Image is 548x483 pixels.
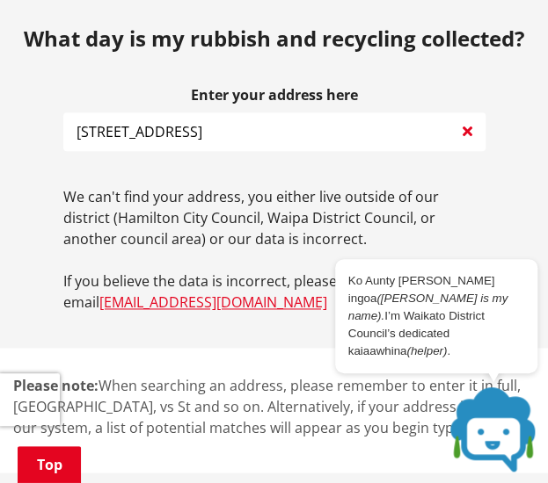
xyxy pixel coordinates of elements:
[63,270,486,313] p: If you believe the data is incorrect, please email
[406,344,447,357] em: (helper)
[63,186,486,249] p: We can't find your address, you either live outside of our district (Hamilton City Council, Waipa...
[13,26,535,52] h2: What day is my rubbish and recycling collected?
[99,292,327,312] a: [EMAIL_ADDRESS][DOMAIN_NAME]
[348,272,524,360] p: Ko Aunty [PERSON_NAME] ingoa I’m Waikato District Council’s dedicated kaiaawhina .
[63,87,486,104] label: Enter your address here
[18,446,81,483] a: Top
[13,374,535,437] p: When searching an address, please remember to enter it in full, [GEOGRAPHIC_DATA], vs St and so o...
[348,292,508,322] em: ([PERSON_NAME] is my name).
[63,112,486,151] input: e.g. Duke Street NGARUAWAHIA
